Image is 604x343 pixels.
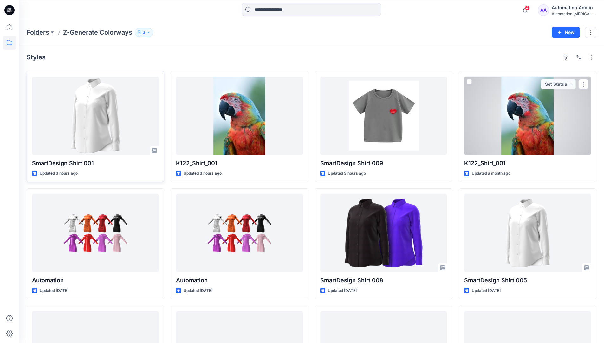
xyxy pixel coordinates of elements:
p: Updated [DATE] [184,287,212,294]
p: Z-Generate Colorways [63,28,132,37]
p: SmartDesign Shirt 009 [320,159,447,168]
p: Updated [DATE] [472,287,501,294]
div: AA [538,4,549,16]
p: Updated [DATE] [40,287,68,294]
p: Updated 3 hours ago [40,170,78,177]
p: SmartDesign Shirt 008 [320,276,447,285]
p: Updated [DATE] [328,287,357,294]
p: Automation [176,276,303,285]
button: 3 [135,28,153,37]
p: Automation [32,276,159,285]
div: Automation Admin [552,4,596,11]
a: SmartDesign Shirt 001 [32,77,159,155]
a: Automation [32,194,159,272]
span: 4 [525,5,530,10]
p: Updated a month ago [472,170,510,177]
p: K122_Shirt_001 [464,159,591,168]
a: SmartDesign Shirt 009 [320,77,447,155]
p: Updated 3 hours ago [328,170,366,177]
a: Automation [176,194,303,272]
button: New [552,27,580,38]
h4: Styles [27,53,46,61]
a: SmartDesign Shirt 008 [320,194,447,272]
a: K122_Shirt_001 [176,77,303,155]
p: Updated 3 hours ago [184,170,222,177]
p: SmartDesign Shirt 005 [464,276,591,285]
p: SmartDesign Shirt 001 [32,159,159,168]
div: Automation [MEDICAL_DATA]... [552,11,596,16]
a: SmartDesign Shirt 005 [464,194,591,272]
p: K122_Shirt_001 [176,159,303,168]
a: K122_Shirt_001 [464,77,591,155]
p: 3 [143,29,145,36]
a: Folders [27,28,49,37]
